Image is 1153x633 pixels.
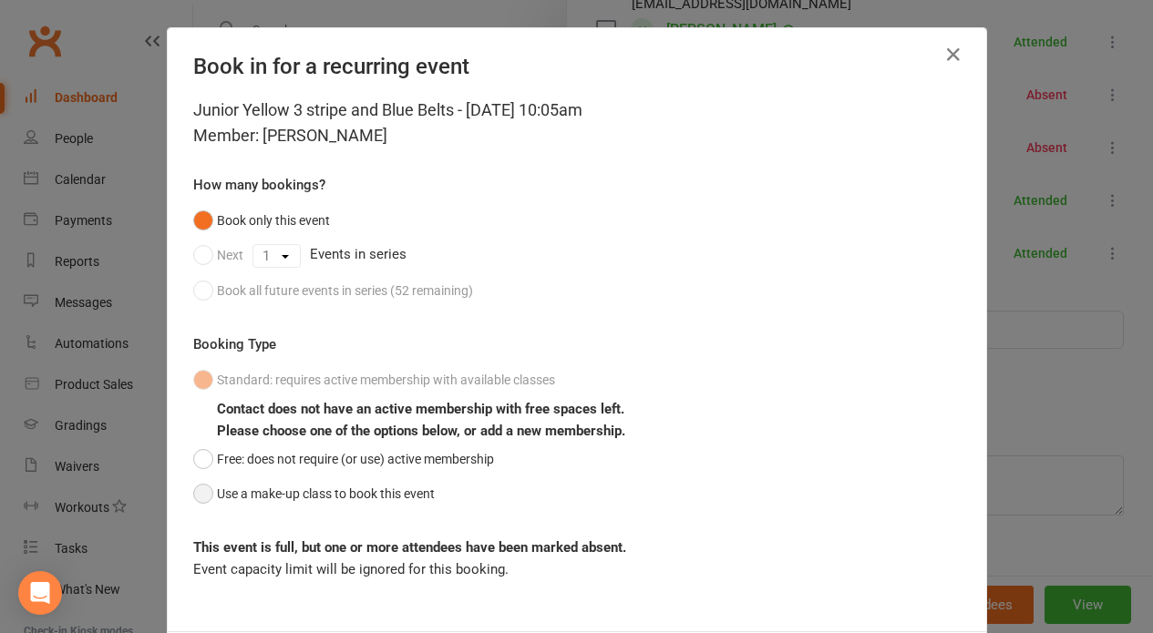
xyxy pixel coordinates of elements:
[193,442,494,476] button: Free: does not require (or use) active membership
[193,97,961,148] div: Junior Yellow 3 stripe and Blue Belts - [DATE] 10:05am Member: [PERSON_NAME]
[193,536,961,580] div: Event capacity limit will be ignored for this booking.
[193,203,330,238] button: Book only this event
[18,571,62,615] div: Open Intercom Messenger
[193,476,435,511] button: Use a make-up class to book this event
[193,539,626,556] strong: This event is full, but one or more attendees have been marked absent.
[217,401,624,417] b: Contact does not have an active membership with free spaces left.
[193,54,961,79] h4: Book in for a recurring event
[217,423,625,439] b: Please choose one of the options below, or add a new membership.
[939,40,968,69] button: Close
[193,174,325,196] label: How many bookings?
[193,333,276,355] label: Booking Type
[193,238,961,272] div: Events in series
